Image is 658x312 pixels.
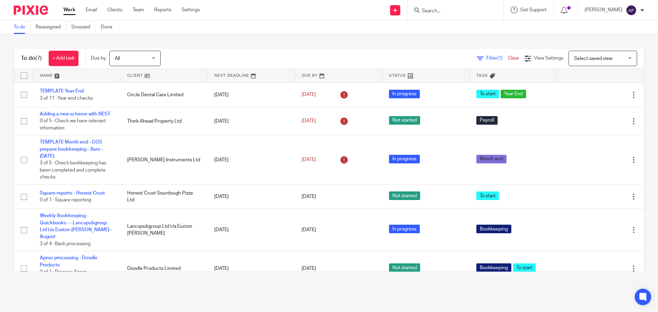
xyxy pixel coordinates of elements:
[154,7,171,13] a: Reports
[476,191,499,200] span: To start
[302,118,316,123] span: [DATE]
[120,83,208,107] td: Circle Dental Care Limited
[120,107,208,135] td: Think Ahead Property Ltd
[120,135,208,185] td: [PERSON_NAME] Instruments Ltd
[207,107,295,135] td: [DATE]
[40,198,91,202] span: 0 of 1 · Square reporting
[585,7,622,13] p: [PERSON_NAME]
[40,140,103,159] a: TEMPLATE Month end - COS prepare bookkeeping - Xero - [DATE]
[389,155,420,163] span: In progress
[626,5,637,16] img: svg%3E
[389,263,420,272] span: Not started
[101,21,118,34] a: Done
[302,266,316,271] span: [DATE]
[35,55,42,61] span: (7)
[40,241,90,246] span: 3 of 4 · Bank processing
[389,225,420,233] span: In progress
[182,7,200,13] a: Settings
[49,51,78,66] a: + Add task
[476,90,499,98] span: To start
[21,55,42,62] h1: To do
[71,21,96,34] a: Snoozed
[302,194,316,199] span: [DATE]
[40,96,93,101] span: 3 of 11 · Year end checks
[115,56,120,61] span: All
[40,255,97,267] a: Apron processing - Doodle Products
[207,185,295,209] td: [DATE]
[497,56,503,61] span: (1)
[40,213,112,239] a: Weekly Bookkeeping - Quickbooks - - Lancspubgroup Ltd t/a Euxton [PERSON_NAME] - August
[476,116,498,125] span: Payroll
[120,251,208,286] td: Doodle Products Limited
[476,74,488,77] span: Tags
[91,55,106,62] p: Due by
[14,21,31,34] a: To do
[40,89,84,93] a: TEMPLATE Year End
[86,7,97,13] a: Email
[40,191,105,196] a: Square reports - Honest Crust
[476,263,511,272] span: Bookkeeping
[40,161,106,180] span: 3 of 5 · Check bookkeeping has been completed and complete checks
[207,209,295,251] td: [DATE]
[63,7,75,13] a: Work
[207,135,295,185] td: [DATE]
[207,83,295,107] td: [DATE]
[389,191,420,200] span: Not started
[14,5,48,15] img: Pixie
[513,263,536,272] span: To start
[486,56,508,61] span: Filter
[40,119,106,131] span: 0 of 5 · Check we have relevant information
[133,7,144,13] a: Team
[534,56,563,61] span: View Settings
[501,90,526,98] span: Year End
[421,8,483,14] input: Search
[574,56,612,61] span: Select saved view
[302,158,316,162] span: [DATE]
[40,112,110,116] a: Adding a new scheme with NEST
[120,185,208,209] td: Honest Crust Sourdough Pizza Ltd
[36,21,66,34] a: Reassigned
[302,227,316,232] span: [DATE]
[520,8,547,12] span: Get Support
[389,116,420,125] span: Not started
[40,270,87,282] span: 0 of 1 · Process Apron transactions
[508,56,519,61] a: Clear
[120,209,208,251] td: Lancspubgroup Ltd t/a Euxton [PERSON_NAME]
[302,92,316,97] span: [DATE]
[207,251,295,286] td: [DATE]
[107,7,122,13] a: Clients
[389,90,420,98] span: In progress
[476,155,507,163] span: Month end
[476,225,511,233] span: Bookkeeping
